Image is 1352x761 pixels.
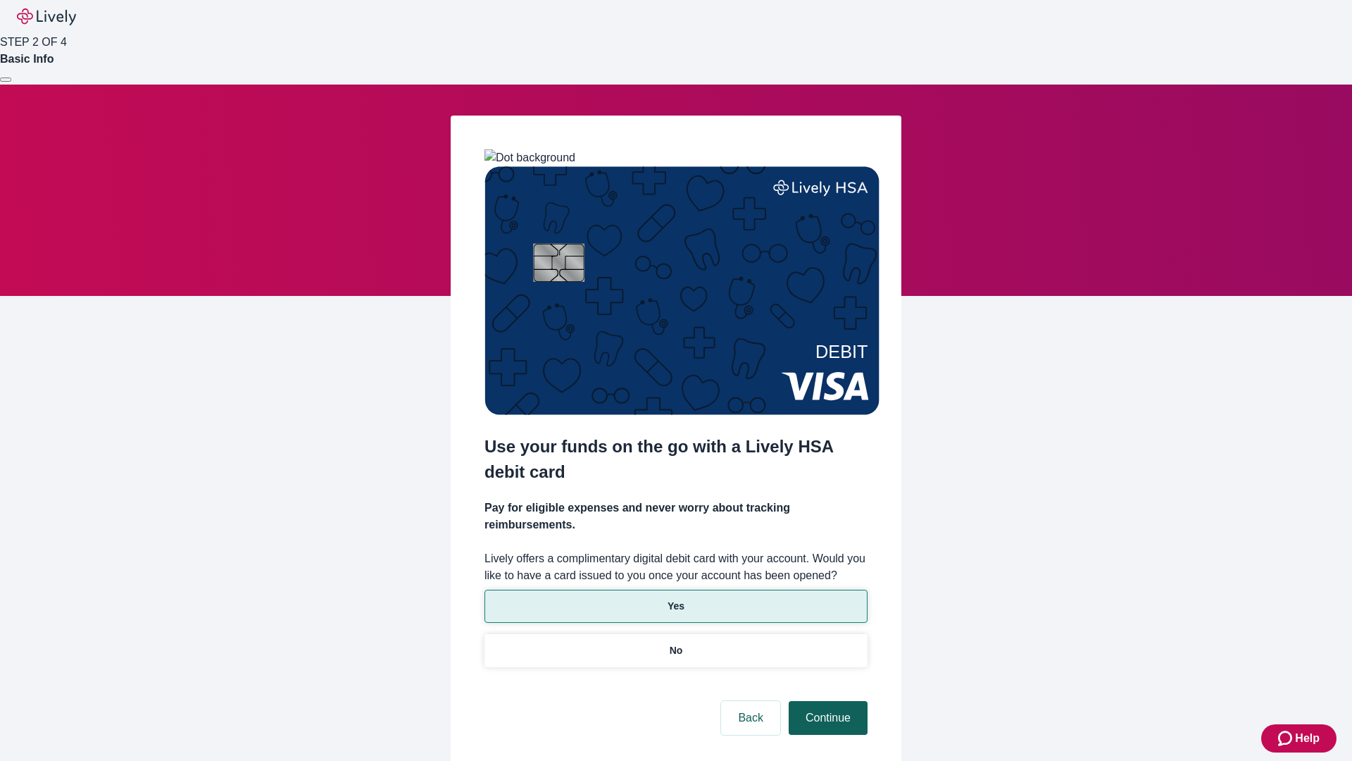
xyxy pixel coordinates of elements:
[1278,730,1295,747] svg: Zendesk support icon
[789,701,868,735] button: Continue
[484,590,868,623] button: Yes
[1261,724,1337,753] button: Zendesk support iconHelp
[721,701,780,735] button: Back
[17,8,76,25] img: Lively
[484,550,868,584] label: Lively offers a complimentary digital debit card with your account. Would you like to have a card...
[484,500,868,533] h4: Pay for eligible expenses and never worry about tracking reimbursements.
[668,599,684,614] p: Yes
[484,634,868,667] button: No
[484,434,868,485] h2: Use your funds on the go with a Lively HSA debit card
[670,643,683,658] p: No
[1295,730,1320,747] span: Help
[484,149,575,166] img: Dot background
[484,166,880,415] img: Debit card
